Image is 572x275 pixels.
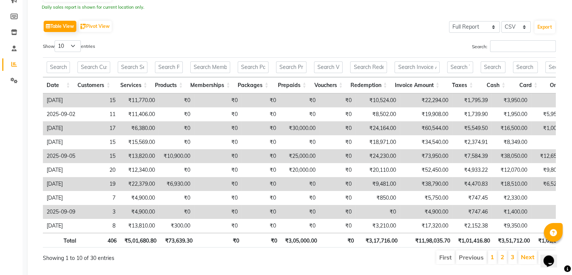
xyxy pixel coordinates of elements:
input: Search: [490,40,556,52]
td: ₹4,900.00 [119,205,159,219]
a: Next [521,253,534,261]
td: ₹0 [241,219,280,233]
td: ₹0 [241,177,280,191]
td: ₹13,810.00 [119,219,159,233]
td: ₹5,956.00 [531,107,570,121]
th: Redemption: activate to sort column ascending [346,77,391,93]
td: ₹0 [280,107,319,121]
td: ₹0 [531,135,570,149]
th: Card: activate to sort column ascending [509,77,542,93]
td: ₹12,340.00 [119,163,159,177]
td: ₹20,000.00 [280,163,319,177]
td: ₹0 [241,107,280,121]
td: ₹52,450.00 [400,163,452,177]
td: ₹10,524.00 [355,93,400,107]
td: ₹0 [280,205,319,219]
td: ₹73,950.00 [400,149,452,163]
td: ₹0 [280,177,319,191]
td: [DATE] [43,121,79,135]
td: ₹0 [194,149,241,163]
td: ₹1,795.39 [452,93,492,107]
td: ₹0 [194,107,241,121]
td: ₹24,164.00 [355,121,400,135]
td: 2025-09-09 [43,205,79,219]
td: ₹38,790.00 [400,177,452,191]
th: Prepaids: activate to sort column ascending [272,77,310,93]
th: Memberships: activate to sort column ascending [187,77,234,93]
td: ₹747.45 [452,191,492,205]
td: ₹0 [319,163,355,177]
td: ₹850.00 [355,191,400,205]
td: ₹22,379.00 [119,177,159,191]
td: ₹1,400.00 [492,205,531,219]
td: [DATE] [43,219,79,233]
td: ₹0 [194,135,241,149]
td: ₹0 [194,205,241,219]
td: ₹0 [531,191,570,205]
td: ₹0 [194,93,241,107]
td: ₹10,900.00 [159,149,194,163]
td: ₹34,540.00 [400,135,452,149]
td: ₹5,750.00 [400,191,452,205]
td: ₹24,230.00 [355,149,400,163]
input: Search Prepaids [276,61,306,73]
td: ₹18,971.00 [355,135,400,149]
td: ₹0 [194,163,241,177]
td: 3 [79,205,119,219]
td: ₹1,950.00 [492,107,531,121]
td: 20 [79,163,119,177]
td: ₹0 [280,191,319,205]
a: 1 [490,253,494,261]
td: ₹0 [319,191,355,205]
td: ₹9,350.00 [492,219,531,233]
td: ₹0 [159,121,194,135]
button: Table View [44,21,76,32]
td: [DATE] [43,93,79,107]
th: ₹5,01,680.80 [120,233,160,247]
input: Search Packages [238,61,269,73]
th: Total [43,233,80,247]
td: ₹12,070.00 [492,163,531,177]
td: ₹2,330.00 [492,191,531,205]
td: [DATE] [43,135,79,149]
th: ₹11,98,035.70 [401,233,454,247]
td: ₹38,050.00 [492,149,531,163]
div: Daily sales report is shown for current location only. [42,4,560,11]
td: ₹18,510.00 [492,177,531,191]
th: ₹1,01,416.80 [454,233,494,247]
th: Services: activate to sort column ascending [114,77,151,93]
td: ₹4,900.00 [119,191,159,205]
td: ₹15,569.00 [119,135,159,149]
td: 2025-09-05 [43,149,79,163]
td: ₹9,481.00 [355,177,400,191]
th: ₹3,17,716.00 [357,233,401,247]
th: Cash: activate to sort column ascending [477,77,509,93]
td: ₹6,529.00 [531,177,570,191]
img: pivot.png [80,24,86,29]
td: [DATE] [43,177,79,191]
th: Date: activate to sort column ascending [43,77,74,93]
td: 8 [79,219,119,233]
th: ₹73,639.30 [160,233,196,247]
td: ₹0 [159,163,194,177]
td: ₹11,406.00 [119,107,159,121]
td: ₹0 [241,121,280,135]
td: ₹1,000.00 [531,121,570,135]
td: ₹0 [241,149,280,163]
td: ₹3,210.00 [355,219,400,233]
td: ₹22,294.00 [400,93,452,107]
td: ₹0 [319,149,355,163]
th: Customers: activate to sort column ascending [74,77,114,93]
td: 15 [79,149,119,163]
td: ₹25,000.00 [280,149,319,163]
input: Search Cash [481,61,505,73]
td: ₹4,470.83 [452,177,492,191]
td: ₹0 [159,135,194,149]
input: Search Memberships [190,61,230,73]
td: 15 [79,135,119,149]
td: ₹0 [319,205,355,219]
td: ₹0 [194,177,241,191]
th: Packages: activate to sort column ascending [234,77,272,93]
td: ₹1,739.90 [452,107,492,121]
td: ₹0 [319,93,355,107]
